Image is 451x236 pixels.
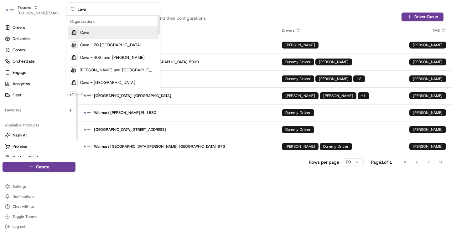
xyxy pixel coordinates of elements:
[323,144,349,149] span: Dummy Driver
[18,11,62,16] button: [PERSON_NAME][EMAIL_ADDRESS][DOMAIN_NAME]
[44,155,76,160] a: Powered byPylon
[19,97,51,102] span: [PERSON_NAME]
[13,81,30,87] span: Analytics
[6,6,19,19] img: Nash
[83,108,92,117] img: 1679586894394
[3,56,75,66] button: Orchestrate
[3,90,75,100] button: Fleet
[285,93,315,98] span: [PERSON_NAME]
[13,194,34,199] span: Notifications
[16,40,113,47] input: Got a question? Start typing here...
[97,80,114,88] button: See all
[80,30,89,35] span: Cava
[3,212,75,221] button: Toggle Theme
[4,137,50,149] a: 📗Knowledge Base
[83,125,92,134] img: 1679586894394
[13,140,48,146] span: Knowledge Base
[53,141,58,146] div: 💻
[319,59,349,64] span: [PERSON_NAME]
[409,42,446,49] div: [PERSON_NAME]
[3,153,75,163] button: Product Catalog
[3,79,75,89] a: Analytics
[59,140,101,146] span: API Documentation
[409,92,446,99] div: [PERSON_NAME]
[285,76,311,81] span: Dummy Driver
[13,155,43,161] span: Product Catalog
[3,202,75,211] button: Chat with us!
[68,17,158,26] div: Organizations
[83,91,92,100] img: 1679586894394
[13,70,26,75] span: Engage
[50,137,103,149] a: 💻API Documentation
[83,28,272,33] div: Name
[13,92,22,98] span: Fleet
[409,109,446,116] div: [PERSON_NAME]
[409,126,446,133] div: [PERSON_NAME]
[282,28,399,33] div: Drivers
[13,47,26,53] span: Control
[402,13,443,21] button: Driver Group
[13,144,27,149] span: Promise
[3,45,75,55] button: Control
[3,182,75,191] button: Settings
[409,75,446,82] div: [PERSON_NAME]
[83,74,272,83] p: Walmart Coconut Creek 1916
[3,120,75,130] div: Available Products
[36,164,49,170] span: Create
[285,59,311,64] span: Dummy Driver
[3,192,75,201] button: Notifications
[6,91,16,101] img: Jeff Sasse
[13,60,24,71] img: 8571987876998_91fb9ceb93ad5c398215_72.jpg
[52,97,54,102] span: •
[5,144,73,149] a: Promise
[409,28,446,33] div: TMS
[6,81,42,86] div: Past conversations
[80,42,142,48] span: Cava - 20 [GEOGRAPHIC_DATA]
[52,114,54,119] span: •
[62,155,76,160] span: Pylon
[106,62,114,69] button: Start new chat
[5,155,73,161] a: Product Catalog
[13,132,27,138] span: Nash AI
[83,58,272,66] p: Walmart [GEOGRAPHIC_DATA], [GEOGRAPHIC_DATA] 5930
[83,91,272,100] p: [GEOGRAPHIC_DATA], [GEOGRAPHIC_DATA]
[19,114,51,119] span: [PERSON_NAME]
[353,75,365,82] div: + 2
[80,67,156,73] span: [PERSON_NAME] and [GEOGRAPHIC_DATA]
[409,143,446,150] div: [PERSON_NAME]
[3,130,75,140] button: Nash AI
[13,224,25,229] span: Log out
[55,114,68,119] span: [DATE]
[83,142,272,151] p: Walmart [GEOGRAPHIC_DATA][PERSON_NAME] [GEOGRAPHIC_DATA] 973
[285,43,315,48] span: [PERSON_NAME]
[371,159,392,165] div: Page 1 of 1
[83,125,272,134] p: [GEOGRAPHIC_DATA][STREET_ADDRESS]
[78,3,156,15] input: Search...
[83,41,272,49] p: Albemarle, [GEOGRAPHIC_DATA]
[55,97,68,102] span: [DATE]
[358,92,369,99] div: + 1
[6,60,18,71] img: 1736555255976-a54dd68f-1ca7-489b-9aae-adbdc363a1c4
[309,159,339,165] p: Rows per page
[13,214,38,219] span: Toggle Theme
[3,162,75,172] button: Create
[3,141,75,151] button: Promise
[18,4,31,11] button: Tradex
[5,5,15,15] img: Tradex
[80,92,114,98] span: Cava - Arboretum
[80,80,135,85] span: Cava - [GEOGRAPHIC_DATA]
[6,141,11,146] div: 📗
[285,144,315,149] span: [PERSON_NAME]
[3,3,65,18] button: TradexTradex[PERSON_NAME][EMAIL_ADDRESS][DOMAIN_NAME]
[5,132,73,138] a: Nash AI
[285,110,311,115] span: Dummy Driver
[13,184,27,189] span: Settings
[3,34,75,44] a: Deliveries
[28,60,103,66] div: Start new chat
[28,66,86,71] div: We're available if you need us!
[13,36,30,42] span: Deliveries
[6,25,114,35] p: Welcome 👋
[3,23,75,33] a: Orders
